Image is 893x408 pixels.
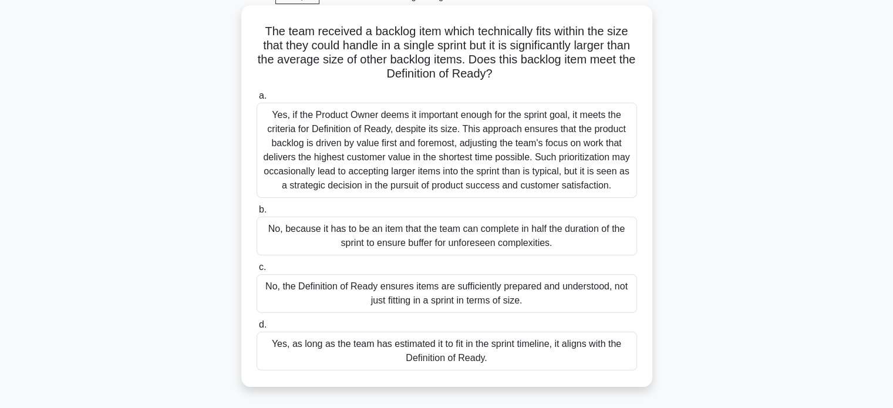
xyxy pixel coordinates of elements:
div: No, because it has to be an item that the team can complete in half the duration of the sprint to... [257,217,637,255]
span: b. [259,204,267,214]
h5: The team received a backlog item which technically fits within the size that they could handle in... [255,24,638,82]
span: d. [259,319,267,329]
div: No, the Definition of Ready ensures items are sufficiently prepared and understood, not just fitt... [257,274,637,313]
div: Yes, if the Product Owner deems it important enough for the sprint goal, it meets the criteria fo... [257,103,637,198]
span: a. [259,90,267,100]
div: Yes, as long as the team has estimated it to fit in the sprint timeline, it aligns with the Defin... [257,332,637,370]
span: c. [259,262,266,272]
